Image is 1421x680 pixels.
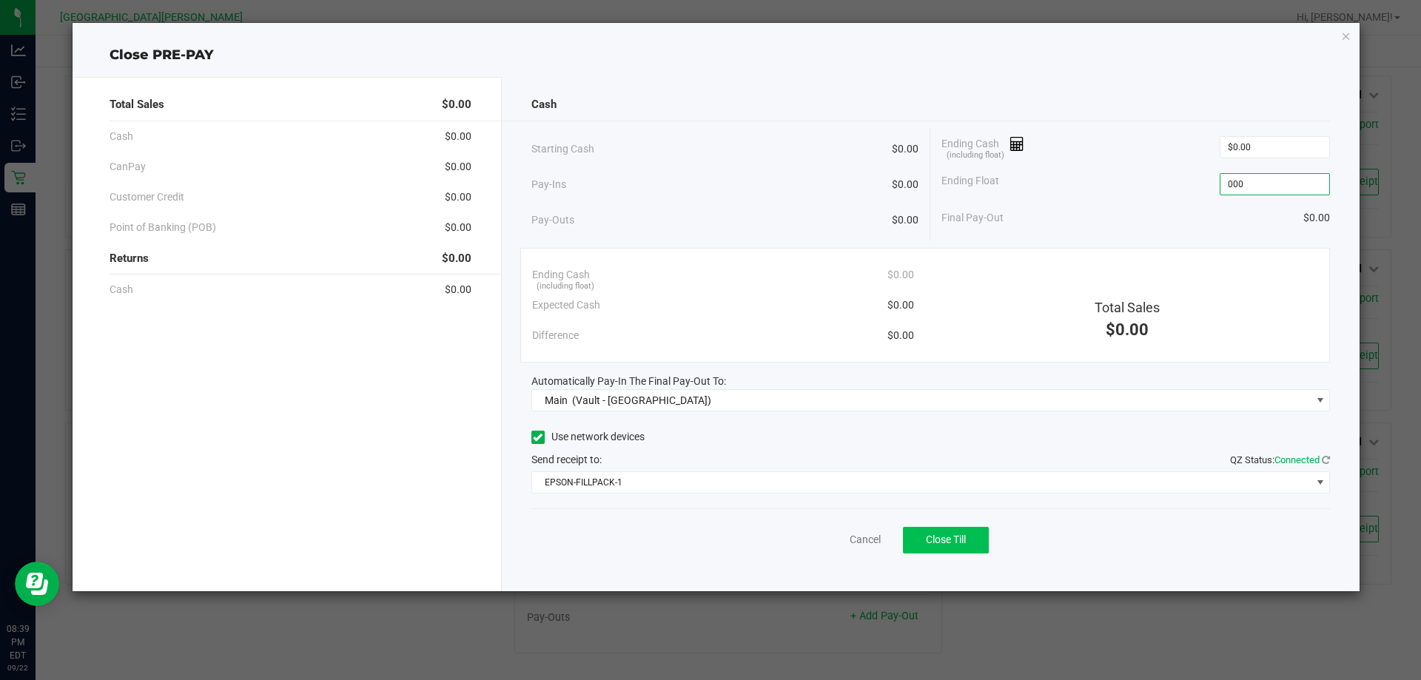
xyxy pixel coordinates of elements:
label: Use network devices [531,429,645,445]
span: Final Pay-Out [941,210,1004,226]
span: $0.00 [445,282,471,297]
span: $0.00 [445,129,471,144]
span: Total Sales [110,96,164,113]
span: Automatically Pay-In The Final Pay-Out To: [531,375,726,387]
span: $0.00 [445,159,471,175]
button: Close Till [903,527,989,553]
span: Cash [531,96,557,113]
span: $0.00 [892,212,918,228]
span: $0.00 [887,297,914,313]
span: CanPay [110,159,146,175]
span: Ending Float [941,173,999,195]
span: Connected [1274,454,1320,465]
span: $0.00 [445,189,471,205]
span: $0.00 [1303,210,1330,226]
span: Customer Credit [110,189,184,205]
span: Difference [532,328,579,343]
span: Main [545,394,568,406]
span: EPSON-FILLPACK-1 [532,472,1311,493]
span: $0.00 [1106,320,1149,339]
span: (including float) [537,280,594,293]
div: Close PRE-PAY [73,45,1360,65]
span: (including float) [947,149,1004,162]
span: Total Sales [1095,300,1160,315]
a: Cancel [850,532,881,548]
span: Ending Cash [941,136,1024,158]
span: Send receipt to: [531,454,602,465]
iframe: Resource center [15,562,59,606]
div: Returns [110,243,471,275]
span: (Vault - [GEOGRAPHIC_DATA]) [572,394,711,406]
span: Ending Cash [532,267,590,283]
span: Cash [110,282,133,297]
span: $0.00 [887,328,914,343]
span: $0.00 [892,177,918,192]
span: $0.00 [887,267,914,283]
span: Close Till [926,533,966,545]
span: $0.00 [445,220,471,235]
span: Expected Cash [532,297,600,313]
span: Starting Cash [531,141,594,157]
span: $0.00 [892,141,918,157]
span: Pay-Ins [531,177,566,192]
span: Pay-Outs [531,212,574,228]
span: $0.00 [442,96,471,113]
span: QZ Status: [1230,454,1330,465]
span: Point of Banking (POB) [110,220,216,235]
span: $0.00 [442,250,471,267]
span: Cash [110,129,133,144]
